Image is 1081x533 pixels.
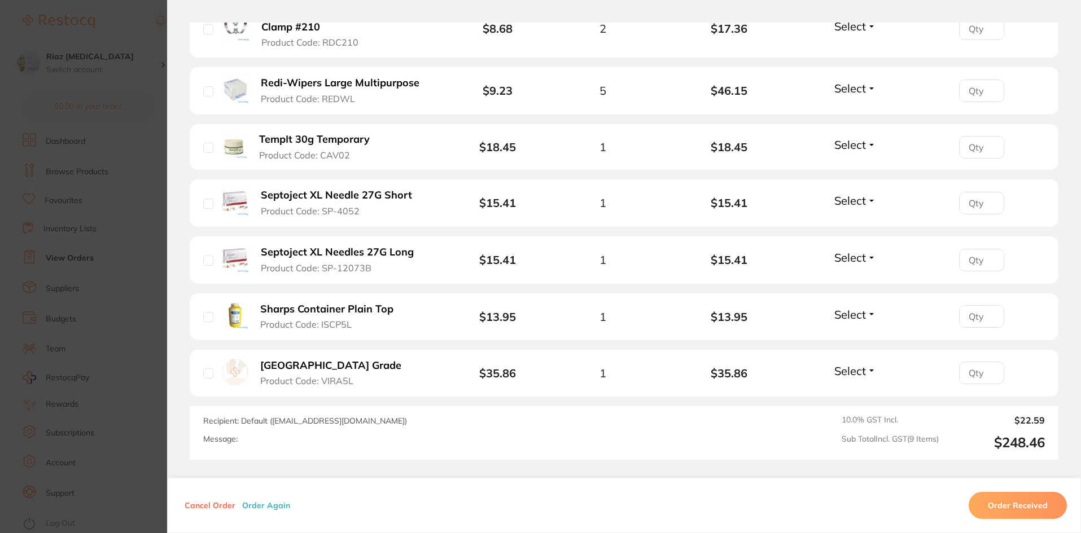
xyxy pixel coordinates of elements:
[842,415,939,425] span: 10.0 % GST Incl.
[260,376,353,386] span: Product Code: VIRA5L
[599,310,606,323] span: 1
[260,360,401,372] b: [GEOGRAPHIC_DATA] Grade
[257,359,414,387] button: [GEOGRAPHIC_DATA] Grade Product Code: VIRA5L
[834,193,866,208] span: Select
[258,9,439,49] button: [PERSON_NAME] Rubber Dam Clamp #210 Product Code: RDC210
[259,150,350,160] span: Product Code: CAV02
[479,253,516,267] b: $15.41
[831,81,879,95] button: Select
[222,76,249,103] img: Redi-Wipers Large Multipurpose
[831,138,879,152] button: Select
[831,364,879,378] button: Select
[959,249,1004,271] input: Qty
[261,77,419,89] b: Redi-Wipers Large Multipurpose
[666,196,793,209] b: $15.41
[666,310,793,323] b: $13.95
[599,22,606,35] span: 2
[959,192,1004,214] input: Qty
[257,303,406,331] button: Sharps Container Plain Top Product Code: ISCP5L
[831,250,879,265] button: Select
[203,434,238,444] label: Message:
[959,17,1004,40] input: Qty
[260,319,352,329] span: Product Code: ISCP5L
[222,359,248,385] img: Viraclean Hospital Grade
[834,138,866,152] span: Select
[948,434,1045,451] output: $248.46
[599,140,606,153] span: 1
[222,245,249,272] img: Septoject XL Needles 27G Long
[257,189,424,217] button: Septoject XL Needle 27G Short Product Code: SP-4052
[959,136,1004,158] input: Qty
[969,492,1067,519] button: Order Received
[261,94,355,104] span: Product Code: REDWL
[181,500,239,510] button: Cancel Order
[831,307,879,321] button: Select
[261,10,436,33] b: [PERSON_NAME] Rubber Dam Clamp #210
[479,140,516,154] b: $18.45
[222,133,247,158] img: TempIt 30g Temporary
[222,188,249,215] img: Septoject XL Needle 27G Short
[599,367,606,380] span: 1
[222,14,250,41] img: Hanson Rubber Dam Clamp #210
[483,21,513,36] b: $8.68
[203,416,407,426] span: Recipient: Default ( [EMAIL_ADDRESS][DOMAIN_NAME] )
[479,196,516,210] b: $15.41
[599,253,606,266] span: 1
[959,80,1004,102] input: Qty
[831,193,879,208] button: Select
[666,253,793,266] b: $15.41
[842,434,939,451] span: Sub Total Incl. GST ( 9 Items)
[834,81,866,95] span: Select
[261,246,414,258] b: Septoject XL Needles 27G Long
[479,310,516,324] b: $13.95
[259,134,370,146] b: TempIt 30g Temporary
[666,140,793,153] b: $18.45
[834,307,866,321] span: Select
[959,362,1004,384] input: Qty
[222,302,248,329] img: Sharps Container Plain Top
[666,367,793,380] b: $35.86
[261,206,360,216] span: Product Code: SP-4052
[257,246,426,274] button: Septoject XL Needles 27G Long Product Code: SP-12073B
[261,263,371,273] span: Product Code: SP-12073B
[834,250,866,265] span: Select
[479,366,516,380] b: $35.86
[948,415,1045,425] output: $22.59
[261,37,358,47] span: Product Code: RDC210
[260,303,393,315] b: Sharps Container Plain Top
[256,133,384,161] button: TempIt 30g Temporary Product Code: CAV02
[834,19,866,33] span: Select
[599,196,606,209] span: 1
[483,83,513,98] b: $9.23
[959,305,1004,328] input: Qty
[599,84,606,97] span: 5
[666,22,793,35] b: $17.36
[239,500,294,510] button: Order Again
[834,364,866,378] span: Select
[257,77,432,104] button: Redi-Wipers Large Multipurpose Product Code: REDWL
[261,190,412,201] b: Septoject XL Needle 27G Short
[831,19,879,33] button: Select
[666,84,793,97] b: $46.15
